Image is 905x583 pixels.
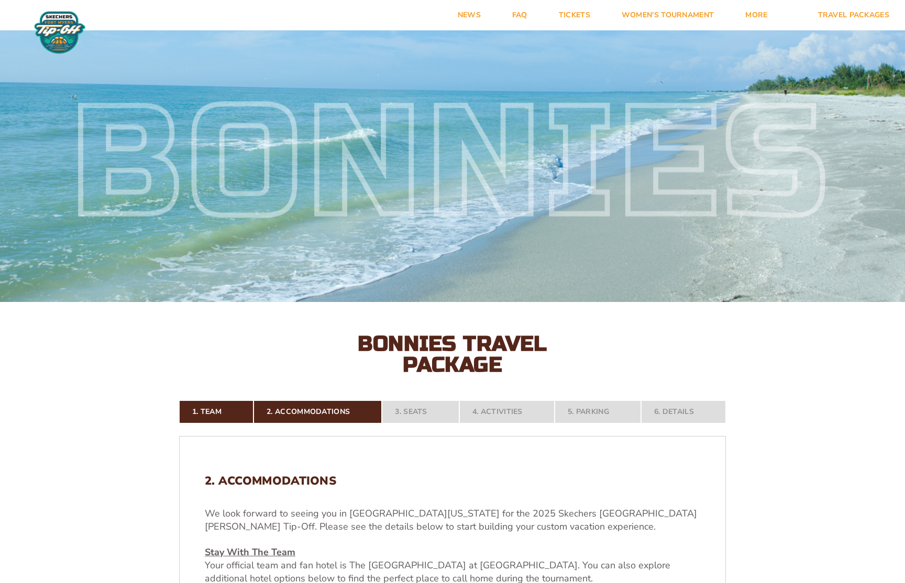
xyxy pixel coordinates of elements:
[179,400,253,423] a: 1. Team
[337,333,568,375] h2: Bonnies Travel Package
[205,474,700,488] h2: 2. Accommodations
[205,546,295,558] u: Stay With The Team
[31,10,88,54] img: Fort Myers Tip-Off
[205,507,700,533] p: We look forward to seeing you in [GEOGRAPHIC_DATA][US_STATE] for the 2025 Skechers [GEOGRAPHIC_DA...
